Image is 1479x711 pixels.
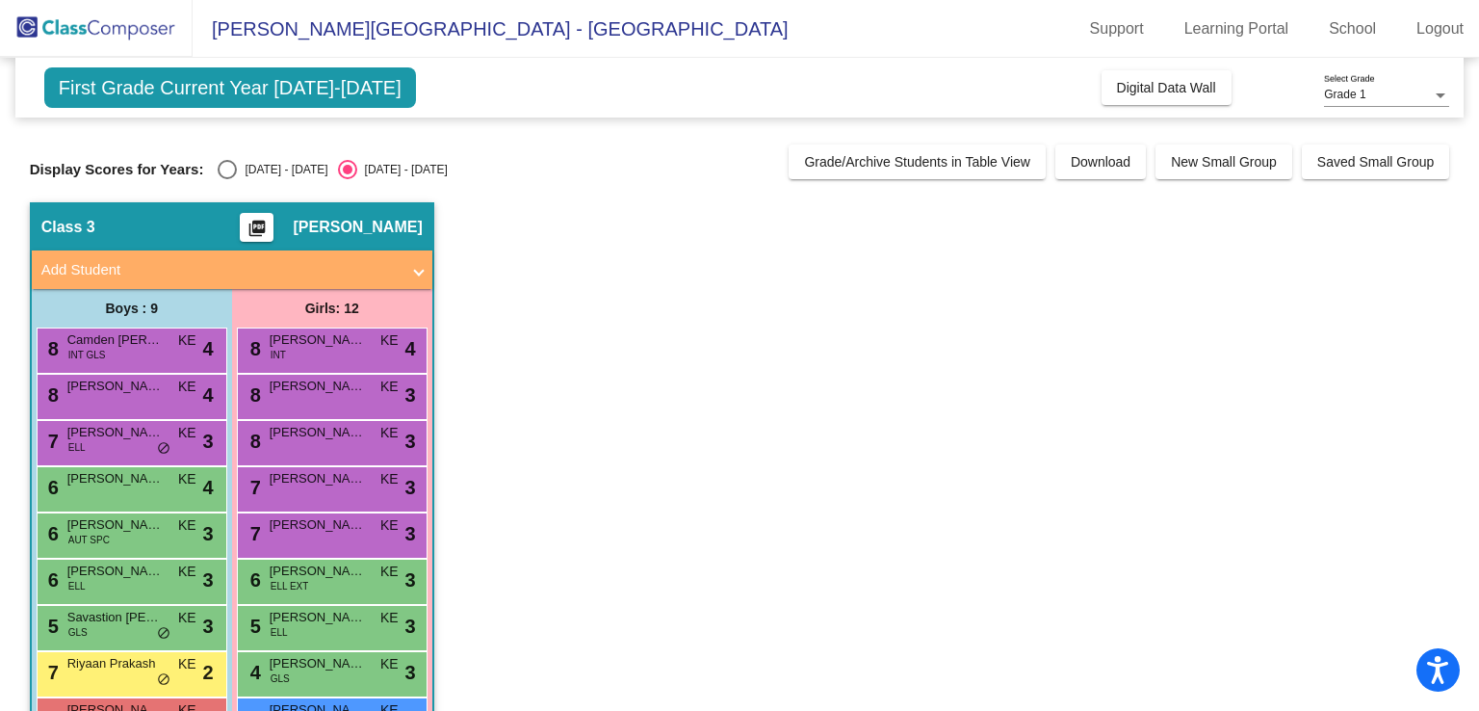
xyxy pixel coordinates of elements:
[246,477,261,498] span: 7
[270,654,366,673] span: [PERSON_NAME]
[203,427,214,456] span: 3
[380,654,399,674] span: KE
[270,330,366,350] span: [PERSON_NAME] [PERSON_NAME]
[246,384,261,406] span: 8
[203,334,214,363] span: 4
[1317,154,1434,170] span: Saved Small Group
[67,423,164,442] span: [PERSON_NAME]
[1055,145,1146,179] button: Download
[178,608,196,628] span: KE
[1324,88,1365,101] span: Grade 1
[203,473,214,502] span: 4
[68,533,110,547] span: AUT SPC
[240,213,273,242] button: Print Students Details
[178,330,196,351] span: KE
[405,334,416,363] span: 4
[44,67,416,108] span: First Grade Current Year [DATE]-[DATE]
[789,145,1046,179] button: Grade/Archive Students in Table View
[293,218,422,237] span: [PERSON_NAME]
[1155,145,1292,179] button: New Small Group
[1075,13,1159,44] a: Support
[30,161,204,178] span: Display Scores for Years:
[1302,145,1449,179] button: Saved Small Group
[270,608,366,627] span: [PERSON_NAME]
[1171,154,1277,170] span: New Small Group
[380,608,399,628] span: KE
[32,289,232,328] div: Boys : 9
[67,330,164,350] span: Camden [PERSON_NAME]
[43,662,59,683] span: 7
[178,654,196,674] span: KE
[203,519,214,548] span: 3
[804,154,1030,170] span: Grade/Archive Students in Table View
[1071,154,1130,170] span: Download
[157,672,170,688] span: do_not_disturb_alt
[246,219,269,246] mat-icon: picture_as_pdf
[380,423,399,443] span: KE
[246,616,261,637] span: 5
[203,612,214,641] span: 3
[246,662,261,683] span: 4
[43,384,59,406] span: 8
[270,469,366,488] span: [PERSON_NAME]
[178,469,196,489] span: KE
[157,626,170,642] span: do_not_disturb_alt
[271,579,309,593] span: ELL EXT
[203,658,214,687] span: 2
[246,338,261,359] span: 8
[67,469,164,488] span: [PERSON_NAME]
[246,523,261,544] span: 7
[43,616,59,637] span: 5
[43,338,59,359] span: 8
[41,218,95,237] span: Class 3
[67,562,164,581] span: [PERSON_NAME]
[67,608,164,627] span: Savastion [PERSON_NAME]
[271,671,290,686] span: GLS
[32,250,432,289] mat-expansion-panel-header: Add Student
[203,566,214,594] span: 3
[380,469,399,489] span: KE
[157,441,170,457] span: do_not_disturb_alt
[270,377,366,396] span: [PERSON_NAME]
[405,612,416,641] span: 3
[380,330,399,351] span: KE
[237,161,327,178] div: [DATE] - [DATE]
[405,658,416,687] span: 3
[380,377,399,397] span: KE
[68,579,86,593] span: ELL
[178,515,196,536] span: KE
[380,562,399,582] span: KE
[43,523,59,544] span: 6
[246,569,261,591] span: 6
[270,515,366,535] span: [PERSON_NAME]
[270,562,366,581] span: [PERSON_NAME]
[178,562,196,582] span: KE
[270,423,366,442] span: [PERSON_NAME]
[380,515,399,536] span: KE
[1102,70,1232,105] button: Digital Data Wall
[405,473,416,502] span: 3
[68,625,88,640] span: GLS
[67,515,164,535] span: [PERSON_NAME]
[43,569,59,591] span: 6
[232,289,432,328] div: Girls: 12
[41,259,400,281] mat-panel-title: Add Student
[43,477,59,498] span: 6
[246,431,261,452] span: 8
[1313,13,1391,44] a: School
[193,13,789,44] span: [PERSON_NAME][GEOGRAPHIC_DATA] - [GEOGRAPHIC_DATA]
[405,519,416,548] span: 3
[357,161,448,178] div: [DATE] - [DATE]
[68,348,106,362] span: INT GLS
[203,381,214,409] span: 4
[405,566,416,594] span: 3
[405,427,416,456] span: 3
[178,423,196,443] span: KE
[68,440,86,455] span: ELL
[218,160,447,179] mat-radio-group: Select an option
[1401,13,1479,44] a: Logout
[43,431,59,452] span: 7
[1169,13,1305,44] a: Learning Portal
[1117,80,1216,95] span: Digital Data Wall
[67,654,164,673] span: Riyaan Prakash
